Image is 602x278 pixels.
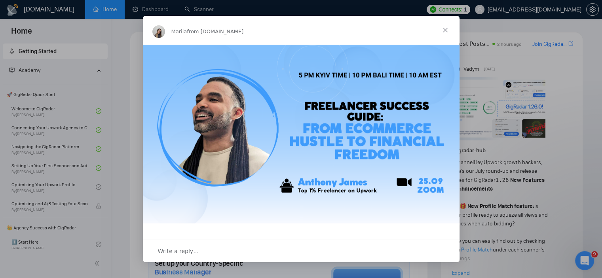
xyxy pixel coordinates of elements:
span: Mariia [171,28,187,34]
span: Write a reply… [158,246,199,256]
div: Open conversation and reply [143,240,460,262]
img: Profile image for Mariia [152,25,165,38]
span: Close [431,16,460,44]
span: from [DOMAIN_NAME] [187,28,243,34]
